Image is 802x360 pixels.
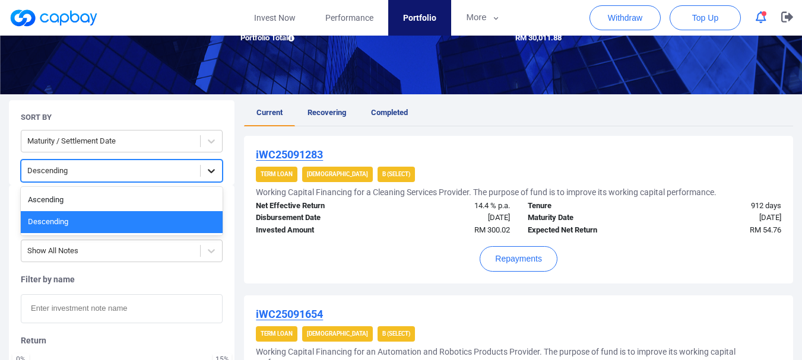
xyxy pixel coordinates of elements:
[371,108,408,117] span: Completed
[247,224,383,237] div: Invested Amount
[515,33,562,42] span: RM 30,011.88
[21,189,223,211] div: Ascending
[307,330,368,337] strong: [DEMOGRAPHIC_DATA]
[383,200,519,212] div: 14.4 % p.a.
[21,274,223,285] h5: Filter by name
[21,335,223,346] h5: Return
[474,225,510,234] span: RM 300.02
[325,11,373,24] span: Performance
[247,200,383,212] div: Net Effective Return
[256,308,323,320] u: iWC25091654
[261,171,293,177] strong: Term Loan
[519,200,655,212] div: Tenure
[654,212,790,224] div: [DATE]
[654,200,790,212] div: 912 days
[21,211,223,233] div: Descending
[670,5,741,30] button: Top Up
[307,171,368,177] strong: [DEMOGRAPHIC_DATA]
[589,5,661,30] button: Withdraw
[519,212,655,224] div: Maturity Date
[21,294,223,323] input: Enter investment note name
[383,212,519,224] div: [DATE]
[232,32,401,44] div: Portfolio Total
[382,330,410,337] strong: B (Select)
[247,212,383,224] div: Disbursement Date
[382,171,410,177] strong: B (Select)
[519,224,655,237] div: Expected Net Return
[403,11,436,24] span: Portfolio
[480,246,557,272] button: Repayments
[308,108,346,117] span: Recovering
[256,148,323,161] u: iWC25091283
[692,12,718,24] span: Top Up
[750,225,781,234] span: RM 54.76
[261,330,293,337] strong: Term Loan
[21,112,52,123] h5: Sort By
[256,187,717,197] h5: Working Capital Financing for a Cleaning Services Provider. The purpose of fund is to improve its...
[256,108,283,117] span: Current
